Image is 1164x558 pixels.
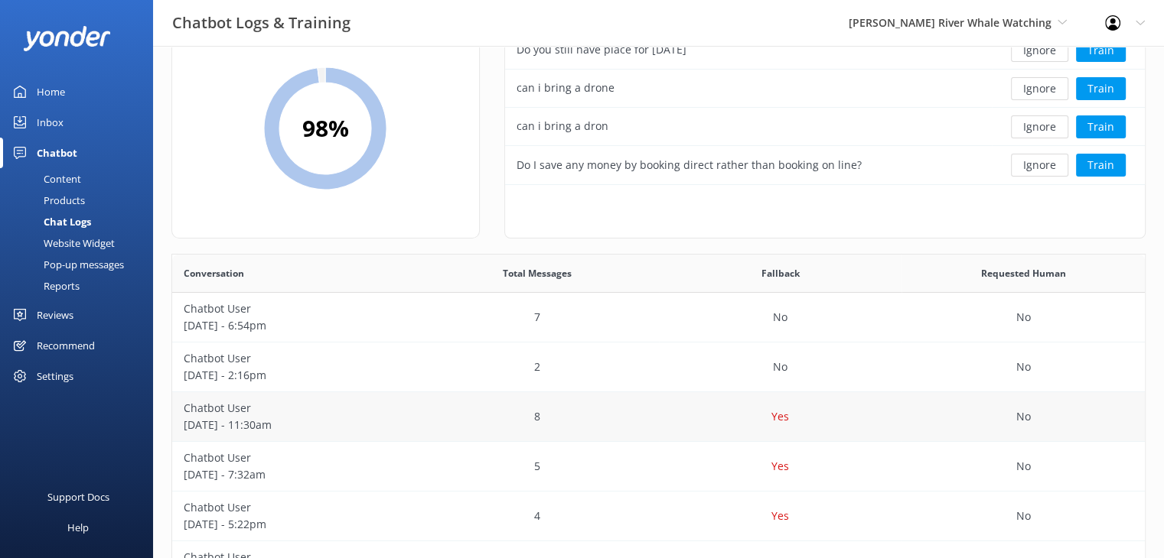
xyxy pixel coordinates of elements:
[503,266,572,281] span: Total Messages
[23,26,111,51] img: yonder-white-logo.png
[184,367,404,384] p: [DATE] - 2:16pm
[184,400,404,417] p: Chatbot User
[773,358,787,375] p: No
[505,108,1145,146] div: row
[67,512,89,543] div: Help
[1011,115,1068,138] button: Ignore
[47,482,109,512] div: Support Docs
[771,408,789,425] p: Yes
[1076,39,1126,62] button: Train
[517,118,608,135] div: can i bring a dron
[771,458,789,475] p: Yes
[9,211,91,232] div: Chat Logs
[534,508,540,524] p: 4
[9,168,81,190] div: Content
[1016,408,1031,425] p: No
[9,168,153,190] a: Content
[534,458,540,475] p: 5
[1076,77,1126,100] button: Train
[9,254,124,275] div: Pop-up messages
[184,449,404,466] p: Chatbot User
[9,232,153,254] a: Website Widget
[302,110,349,147] h2: 98 %
[9,232,115,254] div: Website Widget
[517,79,615,96] div: can i bring a drone
[534,358,540,375] p: 2
[9,190,153,211] a: Products
[9,211,153,232] a: Chat Logs
[172,293,1145,342] div: row
[849,15,1052,30] span: [PERSON_NAME] River Whale Watching
[1016,458,1031,475] p: No
[184,300,404,317] p: Chatbot User
[534,408,540,425] p: 8
[184,317,404,334] p: [DATE] - 6:54pm
[184,499,404,516] p: Chatbot User
[37,76,65,107] div: Home
[761,266,799,281] span: Fallback
[37,330,95,361] div: Recommend
[1011,154,1068,177] button: Ignore
[9,275,80,297] div: Reports
[9,254,153,275] a: Pop-up messages
[1076,154,1126,177] button: Train
[981,266,1066,281] span: Requested Human
[184,516,404,533] p: [DATE] - 5:22pm
[1016,309,1031,326] p: No
[1016,508,1031,524] p: No
[37,138,77,168] div: Chatbot
[505,31,1145,184] div: grid
[517,41,686,58] div: Do you still have place for [DATE]
[184,417,404,433] p: [DATE] - 11:30am
[9,275,153,297] a: Reports
[505,31,1145,70] div: row
[1011,39,1068,62] button: Ignore
[1076,115,1126,138] button: Train
[771,508,789,524] p: Yes
[517,157,862,174] div: Do I save any money by booking direct rather than booking on line?
[505,70,1145,108] div: row
[37,107,64,138] div: Inbox
[184,466,404,483] p: [DATE] - 7:32am
[184,350,404,367] p: Chatbot User
[1016,358,1031,375] p: No
[534,309,540,326] p: 7
[184,266,244,281] span: Conversation
[505,146,1145,184] div: row
[172,342,1145,392] div: row
[172,442,1145,491] div: row
[37,361,73,391] div: Settings
[37,300,73,330] div: Reviews
[9,190,85,211] div: Products
[172,11,351,35] h3: Chatbot Logs & Training
[773,309,787,326] p: No
[172,392,1145,442] div: row
[172,491,1145,541] div: row
[1011,77,1068,100] button: Ignore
